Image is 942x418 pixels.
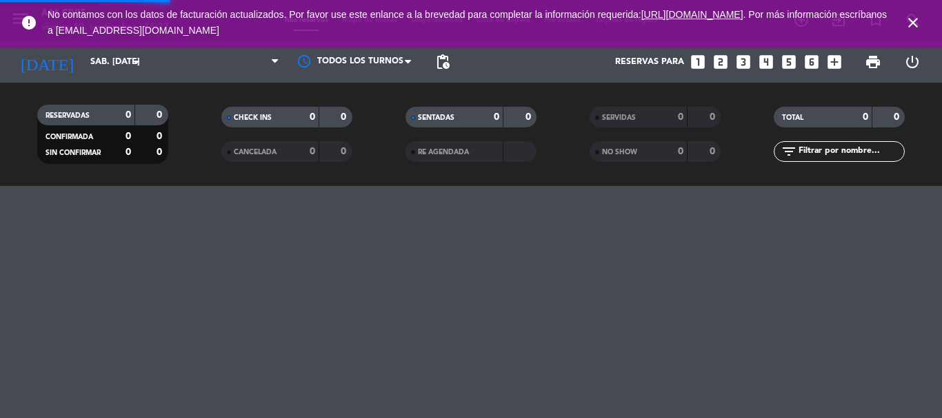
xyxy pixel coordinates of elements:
i: error [21,14,37,31]
strong: 0 [310,112,315,122]
strong: 0 [341,112,349,122]
strong: 0 [678,147,683,156]
span: CANCELADA [234,149,277,156]
strong: 0 [157,110,165,120]
i: looks_3 [734,53,752,71]
span: SERVIDAS [602,114,636,121]
span: NO SHOW [602,149,637,156]
span: TOTAL [782,114,803,121]
span: RE AGENDADA [418,149,469,156]
strong: 0 [710,147,718,156]
span: print [865,54,881,70]
i: looks_5 [780,53,798,71]
strong: 0 [525,112,534,122]
strong: 0 [157,132,165,141]
i: looks_two [712,53,730,71]
strong: 0 [126,147,131,157]
span: Reservas para [615,57,684,67]
i: filter_list [781,143,797,160]
span: RESERVADAS [46,112,90,119]
strong: 0 [863,112,868,122]
i: looks_6 [803,53,821,71]
i: add_box [825,53,843,71]
strong: 0 [341,147,349,156]
span: SIN CONFIRMAR [46,149,101,156]
strong: 0 [710,112,718,122]
span: No contamos con los datos de facturación actualizados. Por favor use este enlance a la brevedad p... [48,9,887,36]
span: CHECK INS [234,114,272,121]
i: power_settings_new [904,54,921,70]
i: [DATE] [10,47,83,77]
i: arrow_drop_down [128,54,145,70]
span: pending_actions [434,54,451,70]
span: SENTADAS [418,114,454,121]
strong: 0 [126,110,131,120]
i: looks_4 [757,53,775,71]
i: looks_one [689,53,707,71]
a: [URL][DOMAIN_NAME] [641,9,743,20]
strong: 0 [494,112,499,122]
i: close [905,14,921,31]
strong: 0 [894,112,902,122]
div: LOG OUT [892,41,932,83]
input: Filtrar por nombre... [797,144,904,159]
span: CONFIRMADA [46,134,93,140]
a: . Por más información escríbanos a [EMAIL_ADDRESS][DOMAIN_NAME] [48,9,887,36]
strong: 0 [126,132,131,141]
strong: 0 [310,147,315,156]
strong: 0 [157,147,165,157]
strong: 0 [678,112,683,122]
